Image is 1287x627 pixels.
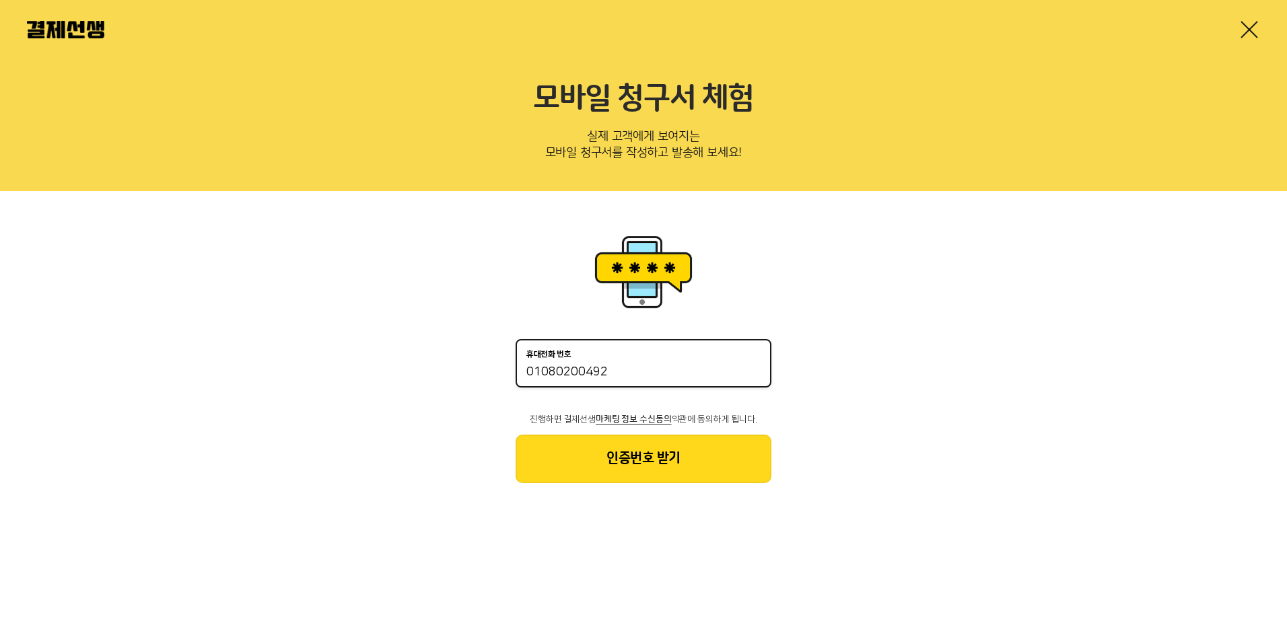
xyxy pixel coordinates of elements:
[27,125,1260,170] p: 실제 고객에게 보여지는 모바일 청구서를 작성하고 발송해 보세요!
[516,435,771,483] button: 인증번호 받기
[596,414,671,424] span: 마케팅 정보 수신동의
[526,365,761,381] input: 휴대전화 번호
[526,350,571,359] p: 휴대전화 번호
[27,21,104,38] img: 결제선생
[590,231,697,312] img: 휴대폰인증 이미지
[27,81,1260,117] h2: 모바일 청구서 체험
[516,414,771,424] p: 진행하면 결제선생 약관에 동의하게 됩니다.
